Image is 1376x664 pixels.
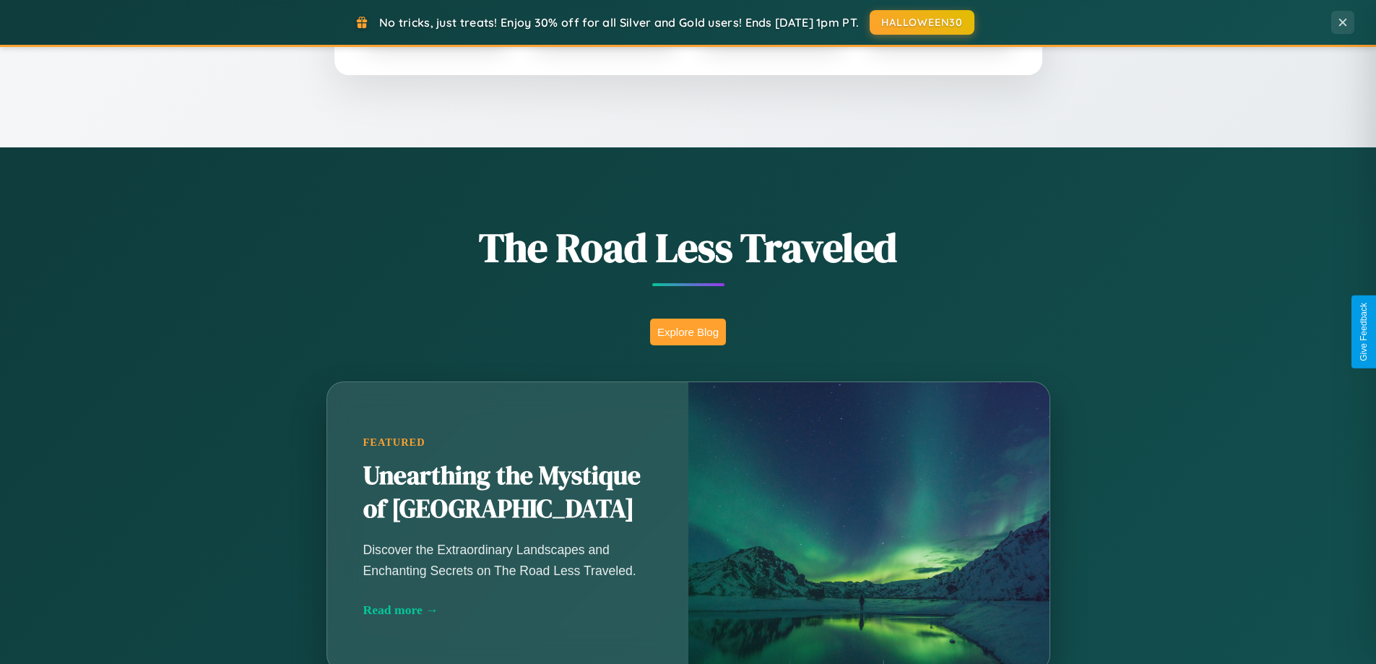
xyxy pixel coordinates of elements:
div: Read more → [363,603,652,618]
button: HALLOWEEN30 [870,10,974,35]
h2: Unearthing the Mystique of [GEOGRAPHIC_DATA] [363,460,652,526]
h1: The Road Less Traveled [255,220,1122,275]
div: Featured [363,436,652,449]
button: Explore Blog [650,319,726,345]
div: Give Feedback [1359,303,1369,361]
p: Discover the Extraordinary Landscapes and Enchanting Secrets on The Road Less Traveled. [363,540,652,580]
span: No tricks, just treats! Enjoy 30% off for all Silver and Gold users! Ends [DATE] 1pm PT. [379,15,859,30]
